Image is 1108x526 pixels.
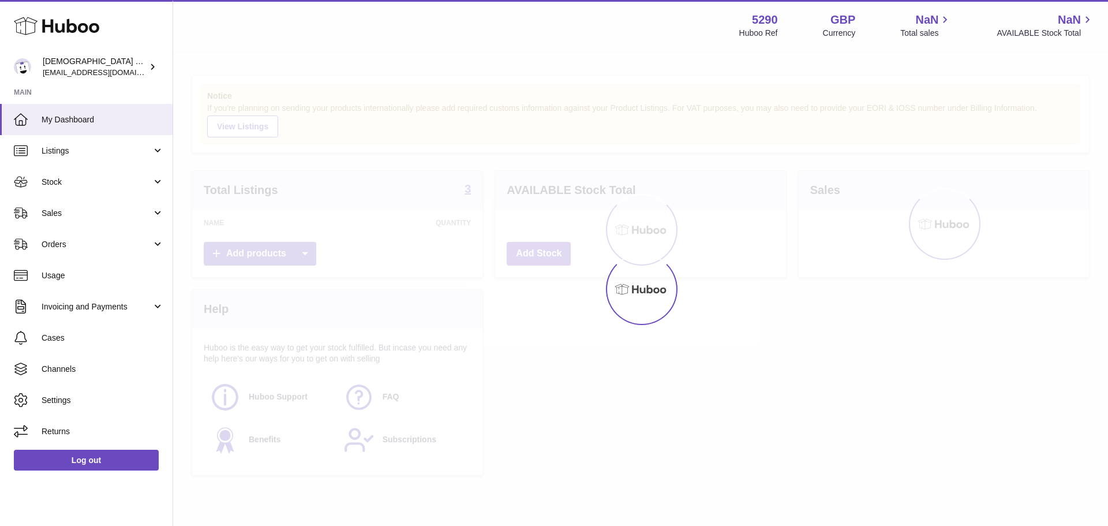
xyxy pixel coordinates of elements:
span: NaN [1058,12,1081,28]
a: NaN AVAILABLE Stock Total [997,12,1094,39]
span: Returns [42,426,164,437]
span: Orders [42,239,152,250]
a: Log out [14,450,159,471]
div: [DEMOGRAPHIC_DATA] Charity [43,56,147,78]
a: NaN Total sales [900,12,952,39]
span: My Dashboard [42,114,164,125]
span: NaN [915,12,938,28]
strong: GBP [830,12,855,28]
strong: 5290 [752,12,778,28]
span: Cases [42,333,164,344]
span: Sales [42,208,152,219]
span: Settings [42,395,164,406]
span: Total sales [900,28,952,39]
span: Channels [42,364,164,375]
span: Usage [42,270,164,281]
span: Stock [42,177,152,188]
span: AVAILABLE Stock Total [997,28,1094,39]
span: Invoicing and Payments [42,301,152,312]
div: Huboo Ref [739,28,778,39]
span: [EMAIL_ADDRESS][DOMAIN_NAME] [43,68,170,77]
div: Currency [823,28,856,39]
img: info@muslimcharity.org.uk [14,58,31,76]
span: Listings [42,146,152,156]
